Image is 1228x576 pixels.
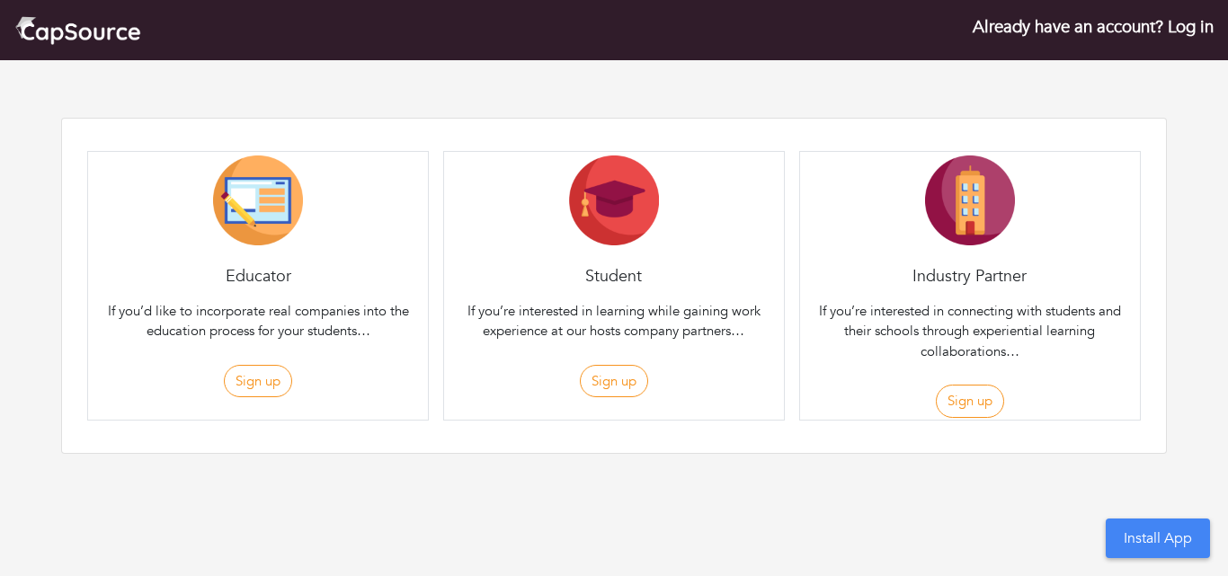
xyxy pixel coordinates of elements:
[92,301,424,341] p: If you’d like to incorporate real companies into the education process for your students…
[569,155,659,245] img: Student-Icon-6b6867cbad302adf8029cb3ecf392088beec6a544309a027beb5b4b4576828a8.png
[580,365,648,398] button: Sign up
[448,301,780,341] p: If you’re interested in learning while gaining work experience at our hosts company partners…
[973,15,1214,39] a: Already have an account? Log in
[213,155,303,245] img: Educator-Icon-31d5a1e457ca3f5474c6b92ab10a5d5101c9f8fbafba7b88091835f1a8db102f.png
[1106,518,1210,558] button: Install App
[800,267,1140,287] h4: Industry Partner
[224,365,292,398] button: Sign up
[925,155,1015,245] img: Company-Icon-7f8a26afd1715722aa5ae9dc11300c11ceeb4d32eda0db0d61c21d11b95ecac6.png
[936,385,1004,418] button: Sign up
[14,14,141,46] img: cap_logo.png
[804,301,1136,362] p: If you’re interested in connecting with students and their schools through experiential learning ...
[88,267,428,287] h4: Educator
[444,267,784,287] h4: Student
